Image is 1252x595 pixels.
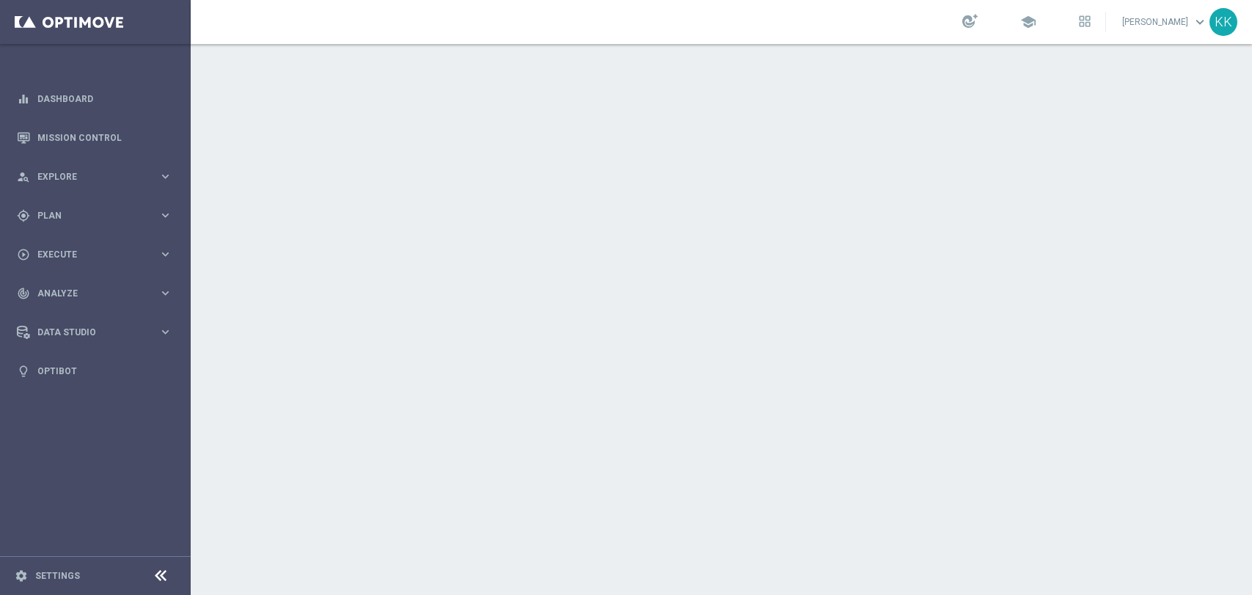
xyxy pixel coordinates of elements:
button: equalizer Dashboard [16,93,173,105]
a: Optibot [37,351,172,390]
i: gps_fixed [17,209,30,222]
span: Analyze [37,289,158,298]
button: track_changes Analyze keyboard_arrow_right [16,288,173,299]
div: Explore [17,170,158,183]
i: equalizer [17,92,30,106]
i: keyboard_arrow_right [158,247,172,261]
a: Mission Control [37,118,172,157]
a: Settings [35,572,80,580]
div: Optibot [17,351,172,390]
div: Analyze [17,287,158,300]
span: Explore [37,172,158,181]
i: keyboard_arrow_right [158,169,172,183]
div: Dashboard [17,79,172,118]
button: lightbulb Optibot [16,365,173,377]
button: Data Studio keyboard_arrow_right [16,326,173,338]
div: Execute [17,248,158,261]
div: Mission Control [17,118,172,157]
button: person_search Explore keyboard_arrow_right [16,171,173,183]
span: keyboard_arrow_down [1192,14,1208,30]
div: KK [1209,8,1237,36]
i: keyboard_arrow_right [158,286,172,300]
i: settings [15,569,28,583]
i: keyboard_arrow_right [158,208,172,222]
i: play_circle_outline [17,248,30,261]
div: Plan [17,209,158,222]
i: keyboard_arrow_right [158,325,172,339]
div: Data Studio [17,326,158,339]
span: school [1020,14,1036,30]
i: person_search [17,170,30,183]
span: Execute [37,250,158,259]
a: Dashboard [37,79,172,118]
button: play_circle_outline Execute keyboard_arrow_right [16,249,173,260]
span: Plan [37,211,158,220]
span: Data Studio [37,328,158,337]
i: track_changes [17,287,30,300]
i: lightbulb [17,365,30,378]
button: Mission Control [16,132,173,144]
a: [PERSON_NAME]keyboard_arrow_down [1121,11,1209,33]
button: gps_fixed Plan keyboard_arrow_right [16,210,173,222]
